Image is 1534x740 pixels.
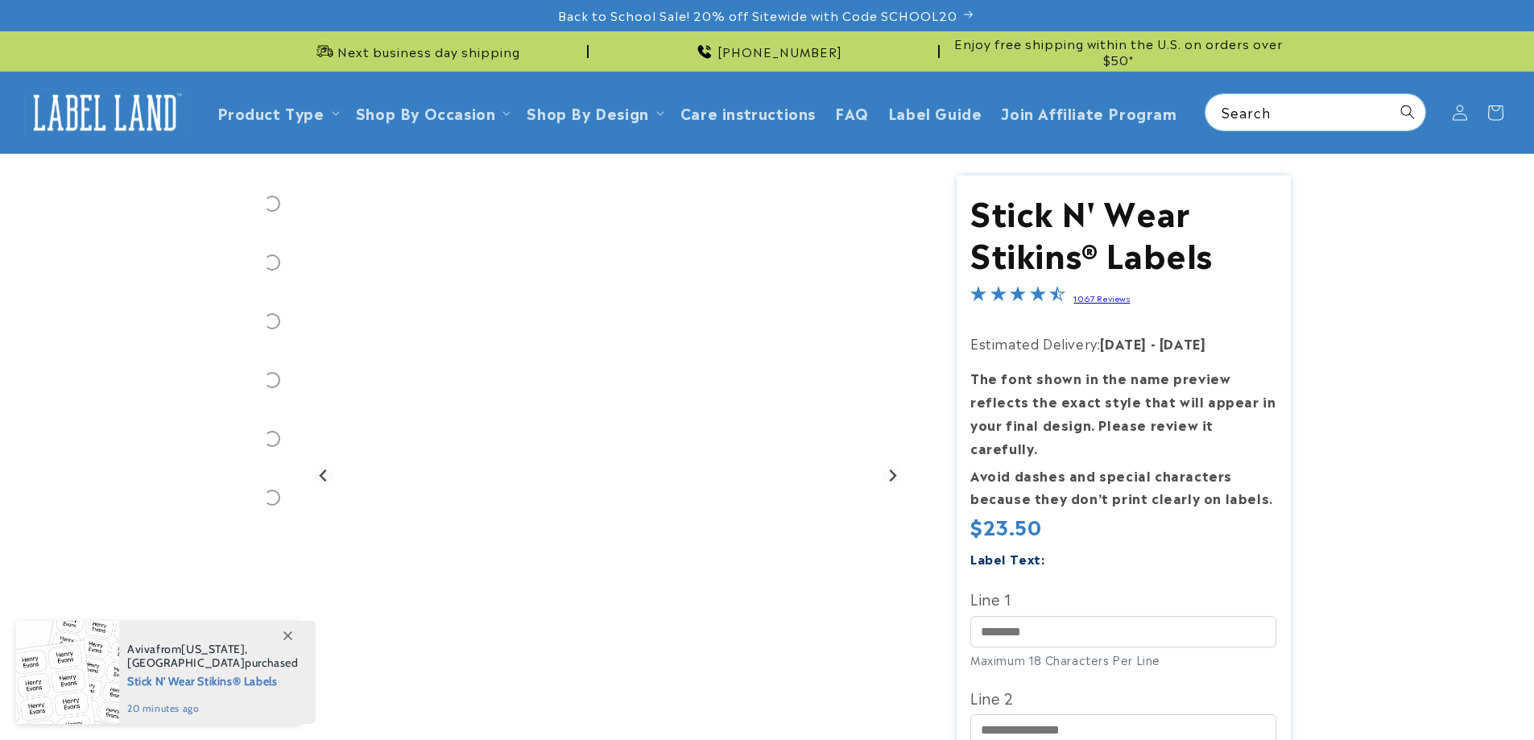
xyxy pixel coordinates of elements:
div: Announcement [946,31,1291,71]
span: [GEOGRAPHIC_DATA] [127,655,245,670]
a: Label Guide [879,93,992,131]
p: Estimated Delivery: [970,332,1276,355]
div: Go to slide 6 [244,411,300,467]
summary: Product Type [208,93,346,131]
div: Go to slide 2 [244,176,300,232]
button: Search [1390,94,1425,130]
strong: [DATE] [1160,333,1206,353]
span: Aviva [127,642,156,656]
button: Next slide [881,465,903,486]
span: Enjoy free shipping within the U.S. on orders over $50* [946,35,1291,67]
div: Maximum 18 Characters Per Line [970,651,1276,668]
strong: - [1151,333,1156,353]
button: Previous slide [313,465,335,486]
div: Announcement [595,31,940,71]
a: Label Land [19,81,192,143]
div: Go to slide 3 [244,234,300,291]
span: $23.50 [970,514,1042,539]
strong: [DATE] [1100,333,1147,353]
summary: Shop By Design [517,93,670,131]
div: Go to slide 7 [244,469,300,526]
img: Label Land [24,88,185,138]
strong: Avoid dashes and special characters because they don’t print clearly on labels. [970,465,1273,508]
span: Next business day shipping [337,43,520,60]
a: Product Type [217,101,325,123]
div: Go to slide 5 [244,352,300,408]
span: [US_STATE] [181,642,245,656]
h1: Stick N' Wear Stikins® Labels [970,190,1276,274]
a: FAQ [825,93,879,131]
a: Join Affiliate Program [991,93,1186,131]
label: Line 1 [970,585,1276,611]
label: Label Text: [970,549,1045,568]
a: 1067 Reviews [1073,292,1130,304]
span: Back to School Sale! 20% off Sitewide with Code SCHOOL20 [558,7,957,23]
summary: Shop By Occasion [346,93,518,131]
span: FAQ [835,103,869,122]
span: Care instructions [680,103,816,122]
span: Join Affiliate Program [1001,103,1176,122]
strong: The font shown in the name preview reflects the exact style that will appear in your final design... [970,368,1276,457]
span: 4.7-star overall rating [970,287,1065,307]
label: Line 2 [970,684,1276,710]
a: Care instructions [671,93,825,131]
span: [PHONE_NUMBER] [717,43,842,60]
span: Shop By Occasion [356,103,496,122]
span: Label Guide [888,103,982,122]
a: Shop By Design [527,101,648,123]
div: Go to slide 4 [244,293,300,349]
div: Announcement [244,31,589,71]
span: from , purchased [127,643,299,670]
